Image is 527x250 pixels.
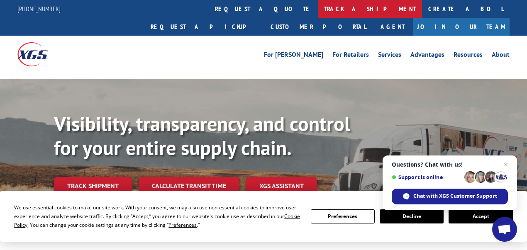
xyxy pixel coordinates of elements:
[492,217,517,242] a: Open chat
[168,221,197,228] span: Preferences
[17,5,61,13] a: [PHONE_NUMBER]
[372,18,413,36] a: Agent
[392,189,508,204] span: Chat with XGS Customer Support
[392,174,461,180] span: Support is online
[392,161,508,168] span: Questions? Chat with us!
[264,18,372,36] a: Customer Portal
[413,192,497,200] span: Chat with XGS Customer Support
[311,209,375,223] button: Preferences
[492,51,510,61] a: About
[54,111,350,160] b: Visibility, transparency, and control for your entire supply chain.
[332,51,369,61] a: For Retailers
[144,18,264,36] a: Request a pickup
[454,51,483,61] a: Resources
[410,51,444,61] a: Advantages
[449,209,512,223] button: Accept
[380,209,444,223] button: Decline
[139,177,239,195] a: Calculate transit time
[54,177,132,194] a: Track shipment
[378,51,401,61] a: Services
[14,203,300,229] div: We use essential cookies to make our site work. With your consent, we may also use non-essential ...
[246,177,317,195] a: XGS ASSISTANT
[264,51,323,61] a: For [PERSON_NAME]
[413,18,510,36] a: Join Our Team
